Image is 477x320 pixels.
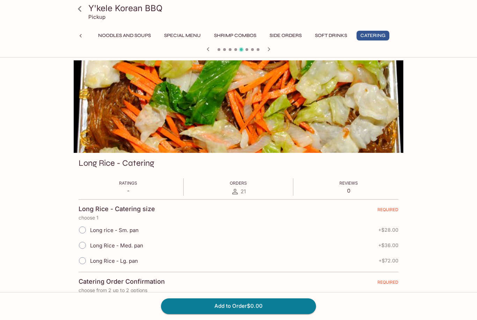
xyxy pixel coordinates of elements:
[339,180,358,186] span: Reviews
[79,278,165,285] h4: Catering Order Confirmation
[241,188,246,195] span: 21
[377,207,398,215] span: REQUIRED
[119,187,137,194] p: -
[161,298,316,314] button: Add to Order$0.00
[379,258,398,263] span: + $72.00
[88,3,401,14] h3: Y'kele Korean BBQ
[210,31,260,40] button: Shrimp Combos
[339,187,358,194] p: 0
[377,280,398,288] span: REQUIRED
[357,31,389,40] button: Catering
[79,158,154,169] h3: Long Rice - Catering
[266,31,306,40] button: Side Orders
[94,31,155,40] button: Noodles and Soups
[79,215,398,221] p: choose 1
[74,60,403,153] div: Long Rice - Catering
[79,205,155,213] h4: Long Rice - Catering size
[90,242,143,249] span: Long Rice - Med. pan
[79,288,398,293] p: choose from 2 up to 2 options
[90,227,139,233] span: Long rice - Sm. pan
[160,31,205,40] button: Special Menu
[90,258,138,264] span: Long Rice - Lg. pan
[230,180,247,186] span: Orders
[311,31,351,40] button: Soft Drinks
[88,14,105,20] p: Pickup
[378,227,398,233] span: + $28.00
[119,180,137,186] span: Ratings
[378,243,398,248] span: + $36.00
